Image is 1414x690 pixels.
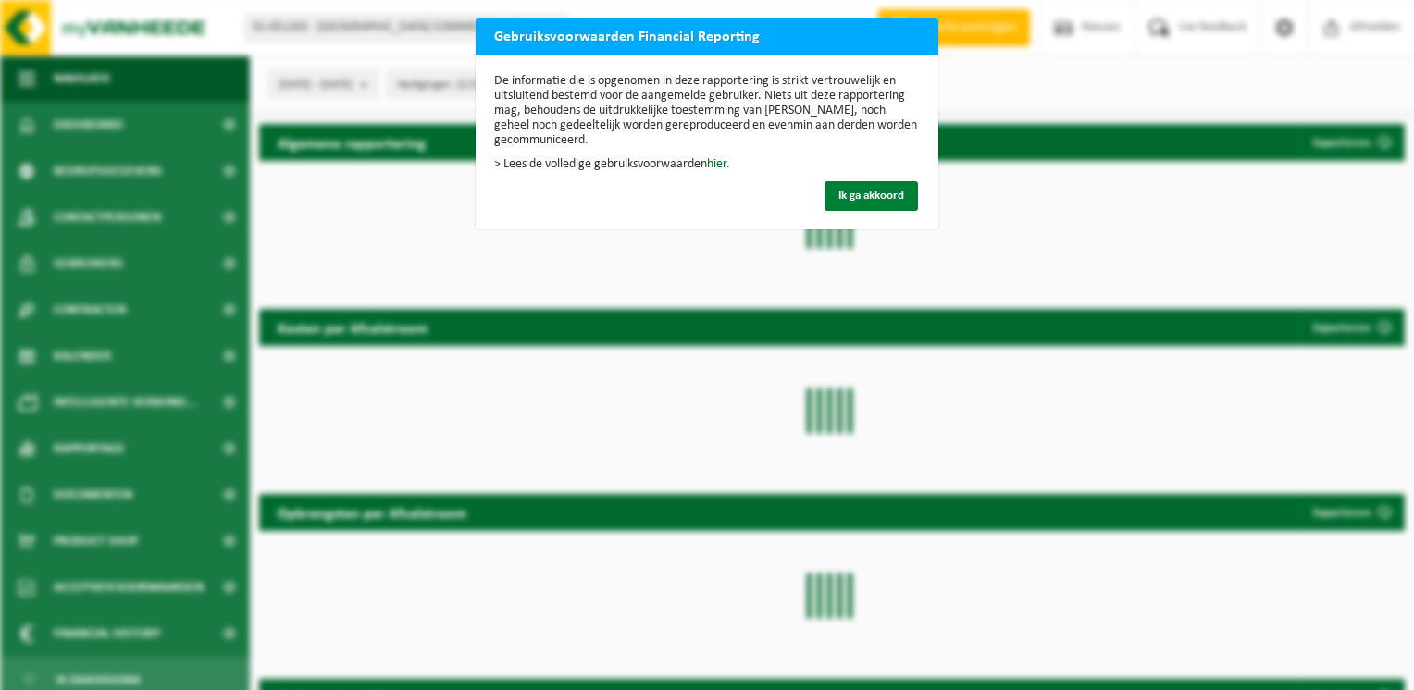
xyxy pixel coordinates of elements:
[494,74,920,148] p: De informatie die is opgenomen in deze rapportering is strikt vertrouwelijk en uitsluitend bestem...
[707,157,726,171] a: hier
[476,18,778,54] h2: Gebruiksvoorwaarden Financial Reporting
[838,190,904,202] span: Ik ga akkoord
[825,181,918,211] button: Ik ga akkoord
[494,157,920,172] p: > Lees de volledige gebruiksvoorwaarden .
